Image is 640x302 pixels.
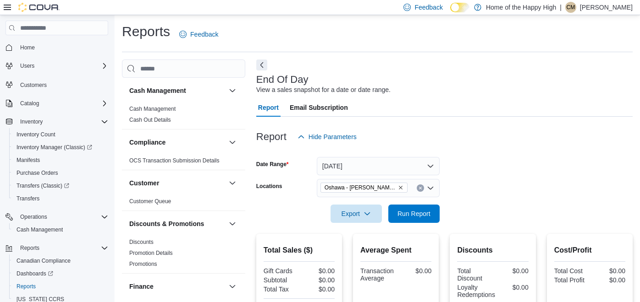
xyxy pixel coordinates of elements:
[427,184,434,192] button: Open list of options
[17,42,39,53] a: Home
[9,223,112,236] button: Cash Management
[317,157,440,175] button: [DATE]
[129,219,225,228] button: Discounts & Promotions
[591,276,625,284] div: $0.00
[20,100,39,107] span: Catalog
[129,105,176,113] span: Cash Management
[9,192,112,205] button: Transfers
[13,193,108,204] span: Transfers
[256,183,282,190] label: Locations
[129,282,154,291] h3: Finance
[9,154,112,167] button: Manifests
[580,2,633,13] p: [PERSON_NAME]
[554,245,625,256] h2: Cost/Profit
[565,2,576,13] div: Carson MacDonald
[17,169,58,177] span: Purchase Orders
[17,226,63,233] span: Cash Management
[336,205,376,223] span: Export
[13,129,108,140] span: Inventory Count
[13,129,59,140] a: Inventory Count
[122,196,245,210] div: Customer
[17,243,43,253] button: Reports
[2,41,112,54] button: Home
[591,267,625,275] div: $0.00
[13,224,108,235] span: Cash Management
[325,183,396,192] span: Oshawa - [PERSON_NAME] St - Friendly Stranger
[457,284,495,298] div: Loyalty Redemptions
[264,286,298,293] div: Total Tax
[495,267,529,275] div: $0.00
[129,157,220,164] span: OCS Transaction Submission Details
[567,2,575,13] span: CM
[554,276,588,284] div: Total Profit
[398,267,432,275] div: $0.00
[417,184,424,192] button: Clear input
[13,255,74,266] a: Canadian Compliance
[264,276,298,284] div: Subtotal
[129,219,204,228] h3: Discounts & Promotions
[13,281,108,292] span: Reports
[256,59,267,70] button: Next
[129,138,225,147] button: Compliance
[9,128,112,141] button: Inventory Count
[129,198,171,205] a: Customer Queue
[2,59,112,72] button: Users
[290,98,348,117] span: Email Subscription
[256,161,289,168] label: Date Range
[398,185,403,190] button: Remove Oshawa - Gibb St - Friendly Stranger from selection in this group
[129,261,157,267] a: Promotions
[13,180,108,191] span: Transfers (Classic)
[554,267,588,275] div: Total Cost
[17,195,39,202] span: Transfers
[129,157,220,164] a: OCS Transaction Submission Details
[2,97,112,110] button: Catalog
[20,81,47,89] span: Customers
[20,44,35,51] span: Home
[13,281,39,292] a: Reports
[20,213,47,221] span: Operations
[309,132,357,141] span: Hide Parameters
[264,267,298,275] div: Gift Cards
[360,267,394,282] div: Transaction Average
[13,224,66,235] a: Cash Management
[13,155,108,166] span: Manifests
[227,137,238,148] button: Compliance
[129,250,173,256] a: Promotion Details
[129,239,154,245] a: Discounts
[450,3,469,12] input: Dark Mode
[256,85,391,95] div: View a sales snapshot for a date or date range.
[17,243,108,253] span: Reports
[17,270,53,277] span: Dashboards
[13,268,108,279] span: Dashboards
[256,74,309,85] h3: End Of Day
[301,267,335,275] div: $0.00
[122,103,245,129] div: Cash Management
[2,78,112,91] button: Customers
[13,268,57,279] a: Dashboards
[9,179,112,192] a: Transfers (Classic)
[190,30,218,39] span: Feedback
[129,117,171,123] a: Cash Out Details
[122,237,245,273] div: Discounts & Promotions
[129,106,176,112] a: Cash Management
[17,98,43,109] button: Catalog
[227,281,238,292] button: Finance
[256,131,287,142] h3: Report
[227,85,238,96] button: Cash Management
[499,284,529,291] div: $0.00
[9,167,112,179] button: Purchase Orders
[301,286,335,293] div: $0.00
[122,22,170,41] h1: Reports
[129,86,225,95] button: Cash Management
[17,283,36,290] span: Reports
[9,141,112,154] a: Inventory Manager (Classic)
[17,156,40,164] span: Manifests
[9,254,112,267] button: Canadian Compliance
[17,257,71,264] span: Canadian Compliance
[457,267,491,282] div: Total Discount
[13,255,108,266] span: Canadian Compliance
[320,183,408,193] span: Oshawa - Gibb St - Friendly Stranger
